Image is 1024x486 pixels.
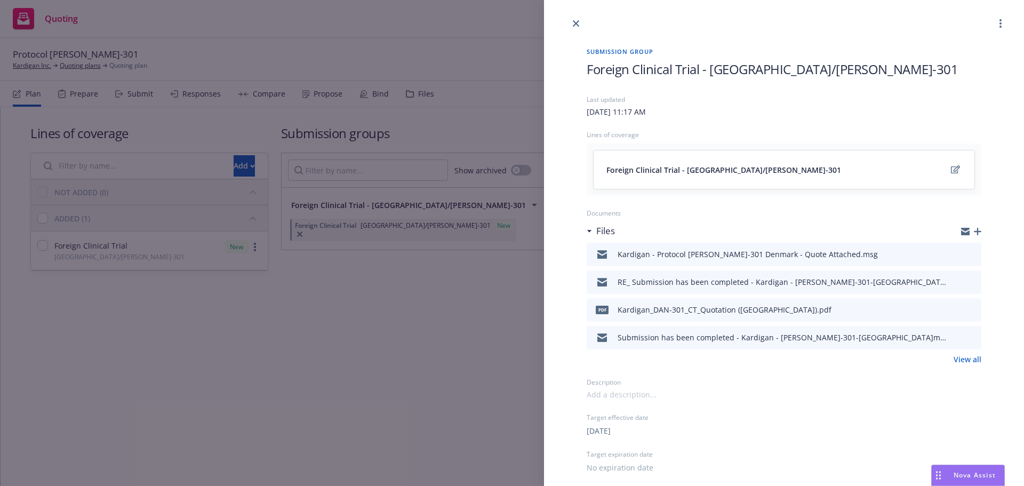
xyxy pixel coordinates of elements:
[596,306,609,314] span: pdf
[587,425,611,436] button: [DATE]
[954,354,981,365] a: View all
[587,378,981,387] div: Description
[932,465,945,485] div: Drag to move
[587,60,958,78] span: Foreign Clinical Trial - [GEOGRAPHIC_DATA]/[PERSON_NAME]-301
[587,130,981,139] div: Lines of coverage
[949,163,962,176] a: edit
[950,331,959,344] button: download file
[587,47,981,56] span: Submission group
[587,413,981,422] div: Target effective date
[967,331,977,344] button: preview file
[950,276,959,289] button: download file
[570,17,582,30] a: close
[967,276,977,289] button: preview file
[618,304,831,315] div: Kardigan_DAN-301_CT_Quotation ([GEOGRAPHIC_DATA]).pdf
[954,471,996,480] span: Nova Assist
[950,304,959,316] button: download file
[618,249,878,260] div: Kardigan - Protocol [PERSON_NAME]-301 Denmark - Quote Attached.msg
[596,224,615,238] h3: Files
[587,95,981,104] div: Last updated
[618,276,946,288] div: RE_ Submission has been completed - Kardigan - [PERSON_NAME]-301-[GEOGRAPHIC_DATA]msg
[587,450,981,459] div: Target expiration date
[587,209,981,218] div: Documents
[994,17,1007,30] a: more
[618,332,946,343] div: Submission has been completed - Kardigan - [PERSON_NAME]-301-[GEOGRAPHIC_DATA]msg
[931,465,1005,486] button: Nova Assist
[606,164,841,176] span: Foreign Clinical Trial - [GEOGRAPHIC_DATA]/[PERSON_NAME]-301
[967,304,977,316] button: preview file
[587,462,653,473] button: No expiration date
[967,248,977,261] button: preview file
[950,248,959,261] button: download file
[587,106,646,117] div: [DATE] 11:17 AM
[587,224,615,238] div: Files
